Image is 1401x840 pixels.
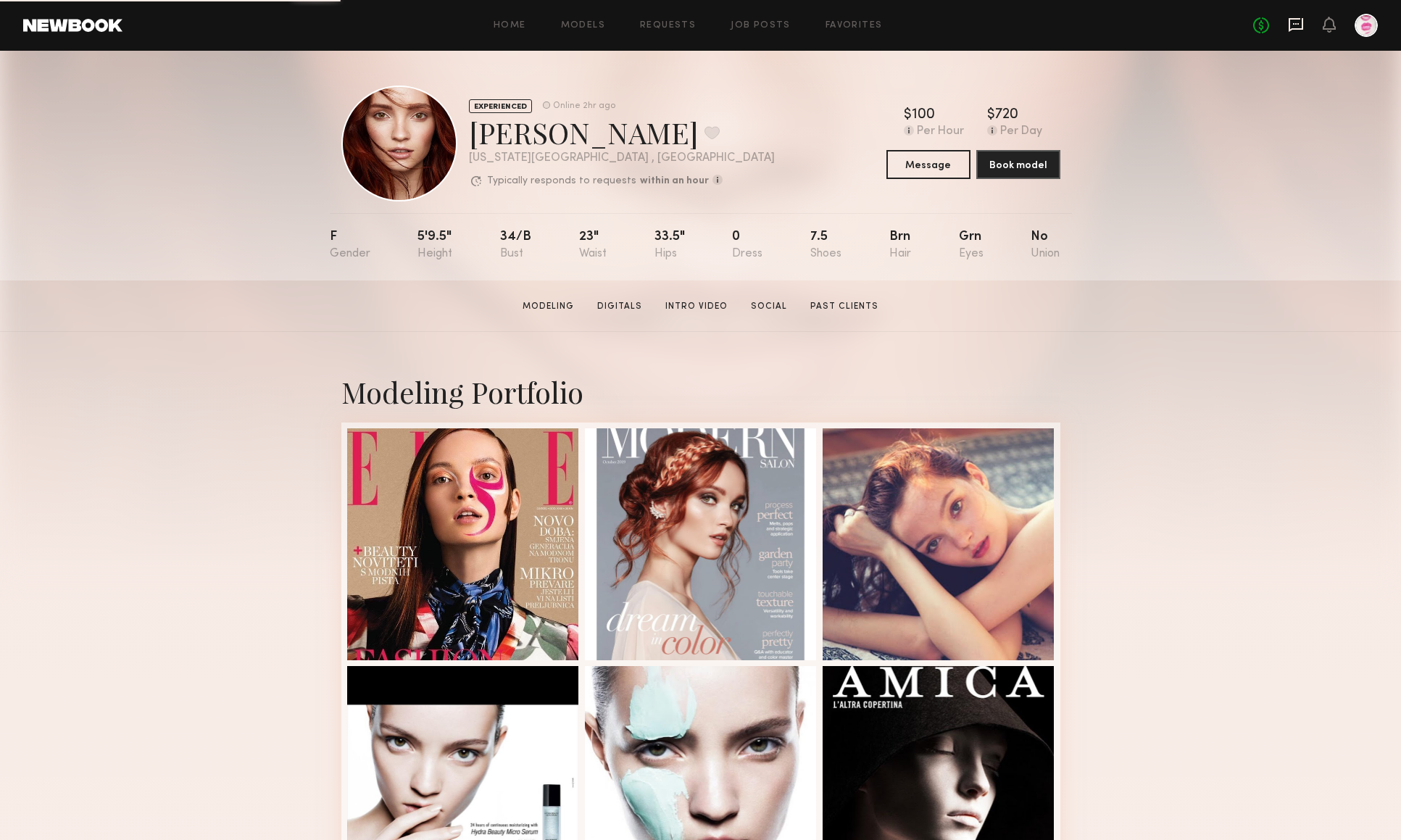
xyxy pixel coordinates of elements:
div: 0 [732,230,762,260]
div: Grn [959,230,984,260]
a: Job Posts [731,21,791,30]
div: 34/b [500,230,531,260]
a: Modeling [517,300,580,313]
div: 7.5 [810,230,841,260]
a: Requests [640,21,696,30]
div: No [1031,230,1060,260]
div: [PERSON_NAME] [469,113,775,151]
div: $ [987,108,995,122]
div: 33.5" [654,230,685,260]
button: Book model [976,150,1060,179]
div: $ [904,108,912,122]
a: Past Clients [805,300,884,313]
div: F [330,230,370,260]
div: Per Hour [917,125,964,138]
div: 5'9.5" [417,230,452,260]
a: Social [745,300,793,313]
div: Online 2hr ago [553,101,615,111]
div: Per Day [1000,125,1042,138]
div: Brn [889,230,911,260]
div: 100 [912,108,935,122]
div: 720 [995,108,1018,122]
button: Message [886,150,970,179]
a: Favorites [826,21,883,30]
a: Intro Video [660,300,733,313]
b: within an hour [640,176,709,186]
div: [US_STATE][GEOGRAPHIC_DATA] , [GEOGRAPHIC_DATA] [469,152,775,165]
a: Home [494,21,526,30]
p: Typically responds to requests [487,176,636,186]
a: Models [561,21,605,30]
a: Digitals [591,300,648,313]
div: 23" [579,230,607,260]
div: Modeling Portfolio [341,373,1060,411]
div: EXPERIENCED [469,99,532,113]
